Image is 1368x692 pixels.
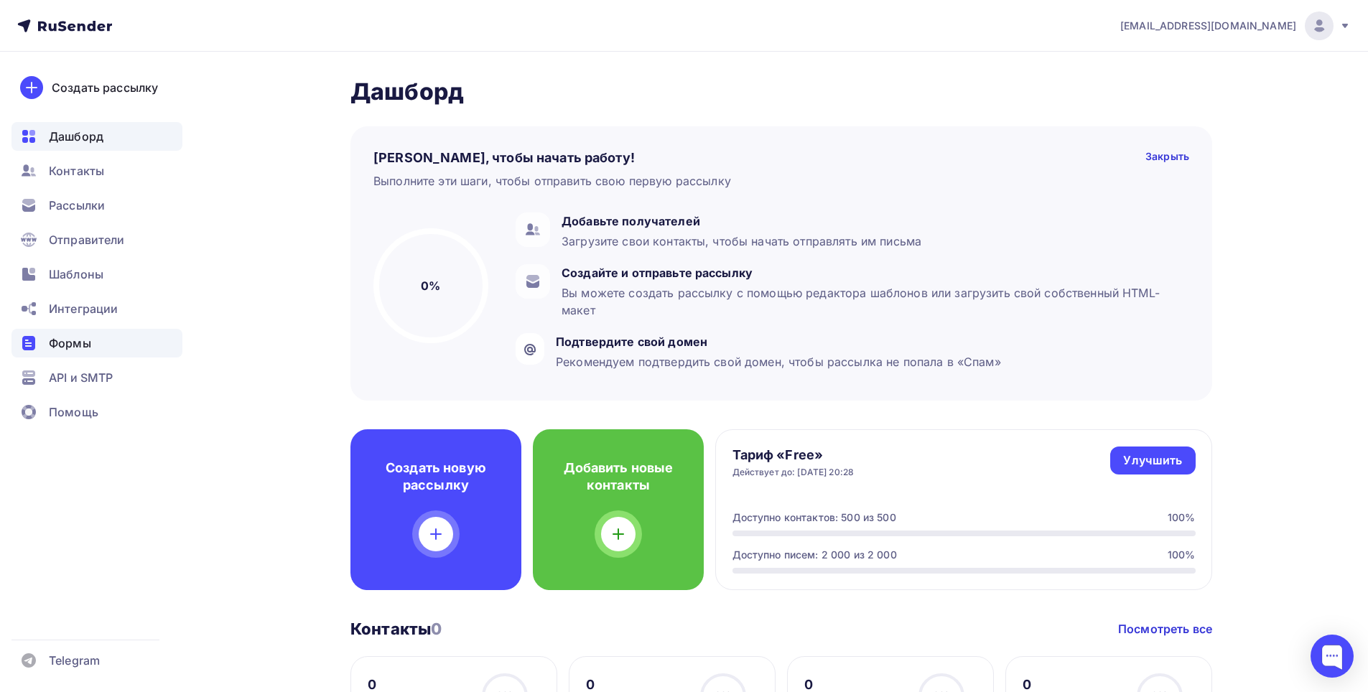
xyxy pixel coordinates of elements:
span: Помощь [49,403,98,421]
span: Рассылки [49,197,105,214]
h4: Тариф «Free» [732,446,855,464]
h4: [PERSON_NAME], чтобы начать работу! [373,149,635,167]
div: 100% [1168,548,1196,562]
div: Выполните эти шаги, чтобы отправить свою первую рассылку [373,172,731,190]
a: Шаблоны [11,260,182,289]
div: 100% [1168,510,1196,525]
a: [EMAIL_ADDRESS][DOMAIN_NAME] [1120,11,1351,40]
h4: Создать новую рассылку [373,459,498,494]
div: Добавьте получателей [562,212,921,230]
div: Создать рассылку [52,79,158,96]
a: Отправители [11,225,182,254]
span: 0 [431,619,442,638]
span: Шаблоны [49,266,103,283]
div: Подтвердите свой домен [556,333,1001,350]
h3: Контакты [350,619,442,639]
h5: 0% [421,277,440,294]
span: [EMAIL_ADDRESS][DOMAIN_NAME] [1120,19,1296,33]
div: Загрузите свои контакты, чтобы начать отправлять им письма [562,233,921,250]
span: Формы [49,335,91,352]
h4: Добавить новые контакты [556,459,681,494]
a: Контакты [11,156,182,185]
span: Отправители [49,231,125,248]
span: Telegram [49,652,100,669]
span: Дашборд [49,128,103,145]
h2: Дашборд [350,78,1212,106]
span: Интеграции [49,300,118,317]
div: Вы можете создать рассылку с помощью редактора шаблонов или загрузить свой собственный HTML-макет [562,284,1182,319]
div: Создайте и отправьте рассылку [562,264,1182,281]
a: Формы [11,329,182,357]
span: API и SMTP [49,369,113,386]
div: Закрыть [1145,149,1189,167]
div: Доступно контактов: 500 из 500 [732,510,896,525]
div: Доступно писем: 2 000 из 2 000 [732,548,897,562]
div: Улучшить [1123,452,1182,469]
a: Рассылки [11,191,182,220]
div: Рекомендуем подтвердить свой домен, чтобы рассылка не попала в «Спам» [556,353,1001,370]
a: Дашборд [11,122,182,151]
a: Посмотреть все [1118,620,1212,637]
span: Контакты [49,162,104,179]
div: Действует до: [DATE] 20:28 [732,467,855,478]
